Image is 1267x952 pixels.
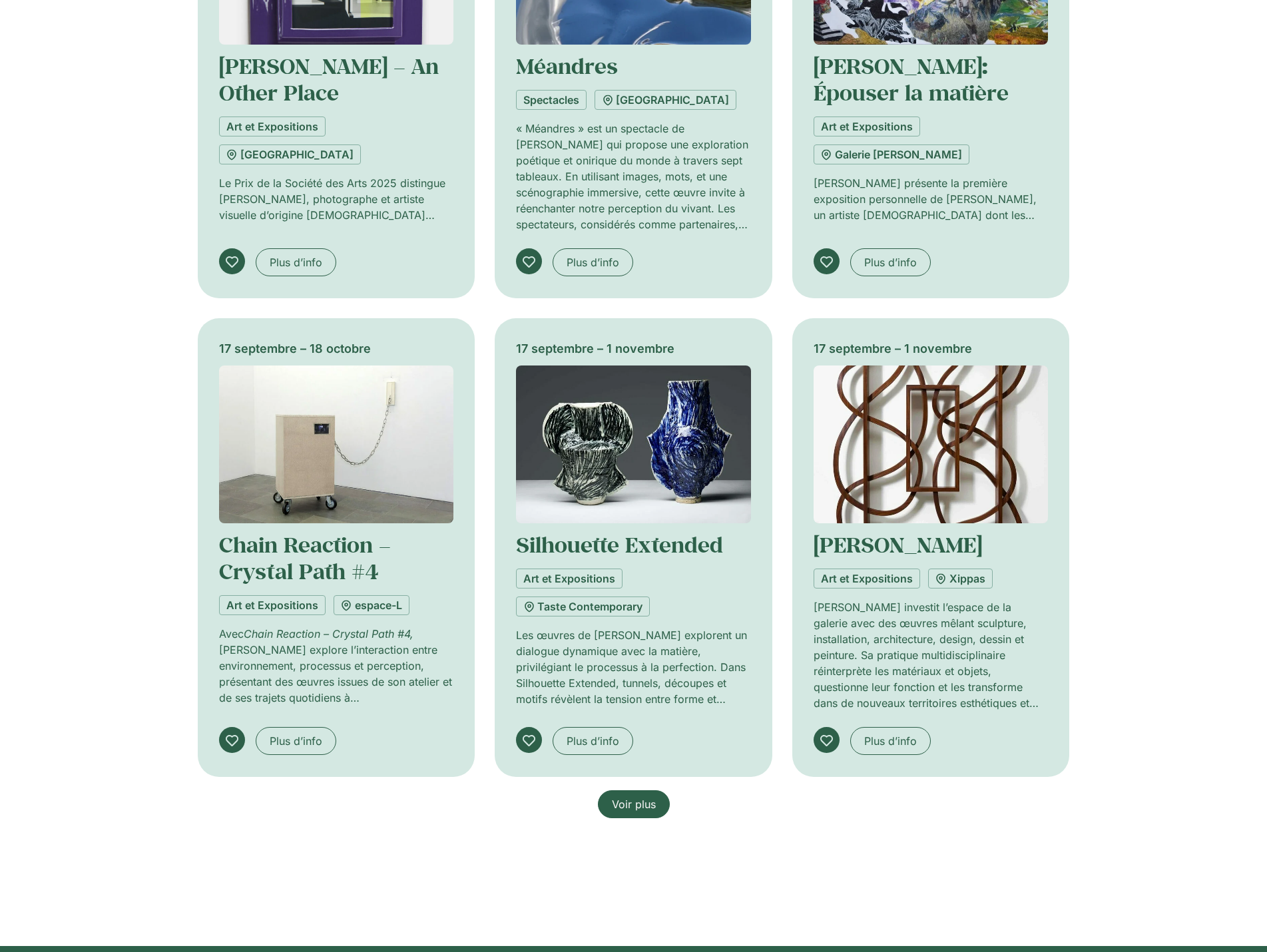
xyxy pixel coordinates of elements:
a: [PERSON_NAME]: Épouser la matière [814,52,1009,107]
a: Spectacles [516,90,587,110]
span: Plus d’info [864,733,917,749]
a: Chain Reaction – Crystal Path #4 [219,531,391,585]
span: Plus d’info [270,733,322,749]
a: [GEOGRAPHIC_DATA] [219,144,361,164]
a: Art et Expositions [516,569,623,589]
a: Galerie [PERSON_NAME] [814,144,969,164]
a: Taste Contemporary [516,596,650,616]
a: Art et Expositions [814,117,920,136]
a: Voir plus [598,790,670,818]
p: [PERSON_NAME] présente la première exposition personnelle de [PERSON_NAME], un artiste [DEMOGRAPH... [814,175,1049,223]
span: Plus d’info [270,254,322,270]
a: Art et Expositions [219,117,326,136]
a: Plus d’info [553,248,633,276]
p: [PERSON_NAME] investit l’espace de la galerie avec des œuvres mêlant sculpture, installation, arc... [814,599,1049,711]
span: Plus d’info [864,254,917,270]
span: Plus d’info [567,733,619,749]
a: [GEOGRAPHIC_DATA] [595,90,736,110]
p: « Méandres » est un spectacle de [PERSON_NAME] qui propose une exploration poétique et onirique d... [516,120,751,232]
a: Plus d’info [850,248,931,276]
a: Xippas [928,569,993,589]
div: 17 septembre – 1 novembre [814,340,1049,357]
div: 17 septembre – 1 novembre [516,340,751,357]
a: Silhouette Extended [516,531,723,559]
a: Plus d’info [850,727,931,755]
div: 17 septembre – 18 octobre [219,340,454,357]
a: Plus d’info [553,727,633,755]
a: espace-L [334,595,409,615]
p: Avec [PERSON_NAME] explore l’interaction entre environnement, processus et perception, présentant... [219,626,454,706]
p: Les œuvres de [PERSON_NAME] explorent un dialogue dynamique avec la matière, privilégiant le proc... [516,627,751,707]
a: Plus d’info [256,727,336,755]
a: Art et Expositions [219,595,326,615]
a: [PERSON_NAME] [814,531,982,559]
p: Le Prix de la Société des Arts 2025 distingue [PERSON_NAME], photographe et artiste visuelle d’or... [219,175,454,223]
a: Méandres [516,52,618,80]
em: Chain Reaction – Crystal Path #4, [244,627,413,640]
a: [PERSON_NAME] – An Other Place [219,52,439,107]
span: Voir plus [612,796,656,812]
span: Plus d’info [567,254,619,270]
a: Art et Expositions [814,569,920,589]
a: Plus d’info [256,248,336,276]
